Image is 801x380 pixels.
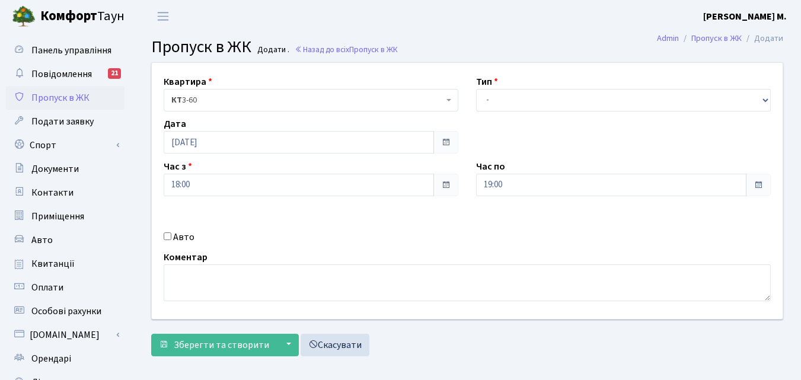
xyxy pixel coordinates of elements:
a: Авто [6,228,125,252]
a: Приміщення [6,205,125,228]
small: Додати . [255,45,289,55]
a: Контакти [6,181,125,205]
label: Тип [476,75,498,89]
span: Панель управління [31,44,111,57]
b: Комфорт [40,7,97,25]
a: [PERSON_NAME] М. [703,9,787,24]
label: Час з [164,159,192,174]
span: Авто [31,234,53,247]
span: Оплати [31,281,63,294]
span: Контакти [31,186,74,199]
a: Пропуск в ЖК [691,32,742,44]
button: Зберегти та створити [151,334,277,356]
a: Документи [6,157,125,181]
a: Панель управління [6,39,125,62]
span: Повідомлення [31,68,92,81]
b: КТ [171,94,182,106]
span: Пропуск в ЖК [151,35,251,59]
li: Додати [742,32,783,45]
span: Пропуск в ЖК [349,44,398,55]
label: Коментар [164,250,208,264]
img: logo.png [12,5,36,28]
span: Подати заявку [31,115,94,128]
a: Квитанції [6,252,125,276]
div: 21 [108,68,121,79]
label: Авто [173,230,194,244]
nav: breadcrumb [639,26,801,51]
span: Орендарі [31,352,71,365]
a: Особові рахунки [6,299,125,323]
a: Скасувати [301,334,369,356]
span: Приміщення [31,210,84,223]
a: Спорт [6,133,125,157]
label: Квартира [164,75,212,89]
span: Документи [31,162,79,175]
span: Таун [40,7,125,27]
span: <b>КТ</b>&nbsp;&nbsp;&nbsp;&nbsp;3-60 [171,94,443,106]
span: Квитанції [31,257,75,270]
a: Повідомлення21 [6,62,125,86]
label: Дата [164,117,186,131]
span: Особові рахунки [31,305,101,318]
a: Оплати [6,276,125,299]
span: Пропуск в ЖК [31,91,90,104]
b: [PERSON_NAME] М. [703,10,787,23]
span: <b>КТ</b>&nbsp;&nbsp;&nbsp;&nbsp;3-60 [164,89,458,111]
label: Час по [476,159,505,174]
a: Пропуск в ЖК [6,86,125,110]
a: Подати заявку [6,110,125,133]
a: Admin [657,32,679,44]
a: Орендарі [6,347,125,371]
button: Переключити навігацію [148,7,178,26]
span: Зберегти та створити [174,339,269,352]
a: Назад до всіхПропуск в ЖК [295,44,398,55]
a: [DOMAIN_NAME] [6,323,125,347]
